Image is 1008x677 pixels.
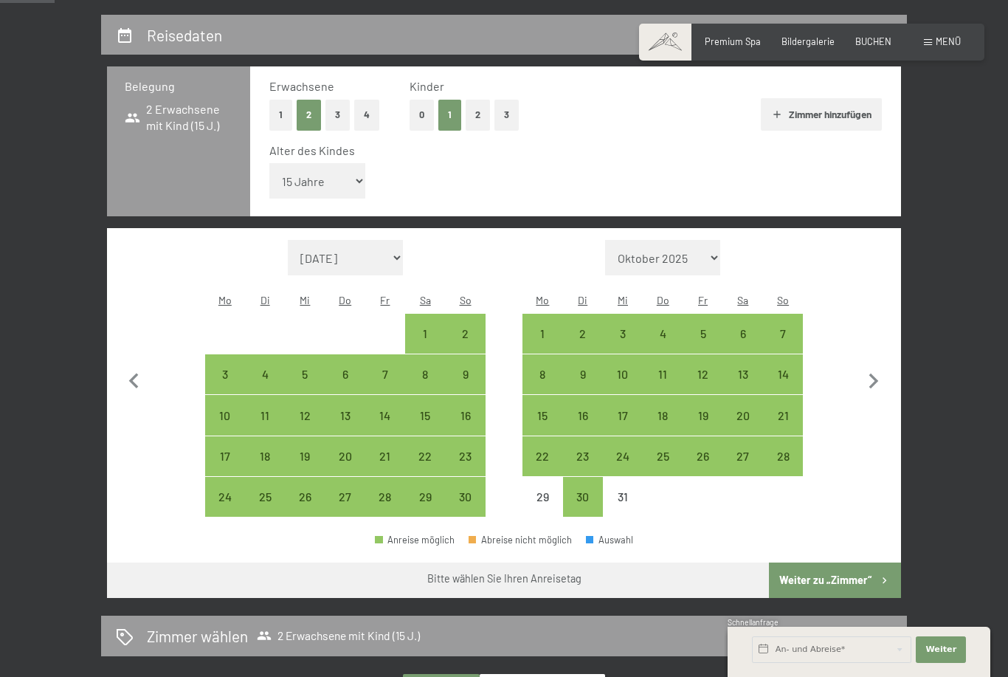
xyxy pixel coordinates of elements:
abbr: Mittwoch [618,294,628,306]
div: Tue Nov 11 2025 [245,395,285,435]
div: 30 [446,491,483,528]
abbr: Dienstag [578,294,587,306]
div: 9 [446,368,483,405]
span: Menü [936,35,961,47]
div: 3 [604,328,641,365]
div: 4 [246,368,283,405]
span: 2 Erwachsene mit Kind (15 J.) [125,101,232,134]
div: 23 [565,450,601,487]
div: Sat Dec 13 2025 [723,354,763,394]
div: Anreise möglich [245,395,285,435]
div: Anreise möglich [522,314,562,354]
div: 7 [764,328,801,365]
div: 5 [286,368,323,405]
div: Sun Dec 28 2025 [763,436,803,476]
div: 22 [524,450,561,487]
div: 10 [604,368,641,405]
div: 6 [725,328,762,365]
div: Anreise möglich [522,395,562,435]
div: Sat Nov 29 2025 [405,477,445,517]
div: 4 [644,328,681,365]
div: Anreise möglich [563,314,603,354]
div: Anreise möglich [285,354,325,394]
div: Fri Dec 12 2025 [683,354,722,394]
div: 3 [207,368,244,405]
div: Wed Nov 19 2025 [285,436,325,476]
div: 24 [207,491,244,528]
div: 28 [764,450,801,487]
div: 13 [327,410,364,447]
div: Sat Nov 15 2025 [405,395,445,435]
div: 20 [327,450,364,487]
div: Anreise möglich [325,477,365,517]
button: Nächster Monat [858,240,889,518]
div: 1 [524,328,561,365]
div: Mon Nov 24 2025 [205,477,245,517]
div: Anreise möglich [365,395,405,435]
div: Anreise nicht möglich [522,477,562,517]
button: Vorheriger Monat [119,240,150,518]
div: Anreise möglich [763,395,803,435]
button: 3 [325,100,350,130]
div: 12 [286,410,323,447]
span: Weiter [925,644,956,656]
div: 29 [407,491,443,528]
div: Tue Nov 18 2025 [245,436,285,476]
div: Auswahl [586,535,633,545]
div: Fri Nov 28 2025 [365,477,405,517]
abbr: Samstag [737,294,748,306]
div: Sun Nov 09 2025 [445,354,485,394]
abbr: Freitag [380,294,390,306]
div: Anreise möglich [683,354,722,394]
div: Anreise möglich [683,314,722,354]
abbr: Montag [536,294,549,306]
div: 25 [246,491,283,528]
div: 11 [246,410,283,447]
div: Wed Dec 10 2025 [603,354,643,394]
div: Anreise möglich [405,395,445,435]
div: 8 [407,368,443,405]
div: 16 [565,410,601,447]
div: 16 [446,410,483,447]
div: 31 [604,491,641,528]
div: Anreise möglich [723,436,763,476]
div: Anreise möglich [723,395,763,435]
abbr: Sonntag [460,294,472,306]
div: Anreise möglich [245,436,285,476]
div: Wed Nov 05 2025 [285,354,325,394]
div: Anreise möglich [205,436,245,476]
div: 26 [286,491,323,528]
div: Fri Dec 05 2025 [683,314,722,354]
div: Anreise möglich [285,395,325,435]
div: Anreise möglich [643,395,683,435]
div: 5 [684,328,721,365]
div: Mon Dec 29 2025 [522,477,562,517]
span: 2 Erwachsene mit Kind (15 J.) [257,628,420,643]
div: Anreise möglich [405,314,445,354]
div: Wed Nov 12 2025 [285,395,325,435]
div: Anreise möglich [723,354,763,394]
span: Bildergalerie [781,35,835,47]
div: 25 [644,450,681,487]
div: Wed Dec 17 2025 [603,395,643,435]
button: 1 [269,100,292,130]
div: Alter des Kindes [269,142,869,159]
button: 0 [410,100,434,130]
button: 1 [438,100,461,130]
h2: Reisedaten [147,26,222,44]
div: Fri Nov 21 2025 [365,436,405,476]
div: Anreise möglich [563,354,603,394]
div: Anreise möglich [445,354,485,394]
div: Anreise möglich [603,354,643,394]
div: 21 [367,450,404,487]
div: Anreise möglich [683,395,722,435]
div: 11 [644,368,681,405]
abbr: Donnerstag [339,294,351,306]
div: Anreise möglich [325,436,365,476]
div: Tue Dec 09 2025 [563,354,603,394]
div: Thu Nov 27 2025 [325,477,365,517]
div: Anreise möglich [375,535,455,545]
div: 18 [644,410,681,447]
div: Sun Dec 07 2025 [763,314,803,354]
div: Thu Nov 20 2025 [325,436,365,476]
